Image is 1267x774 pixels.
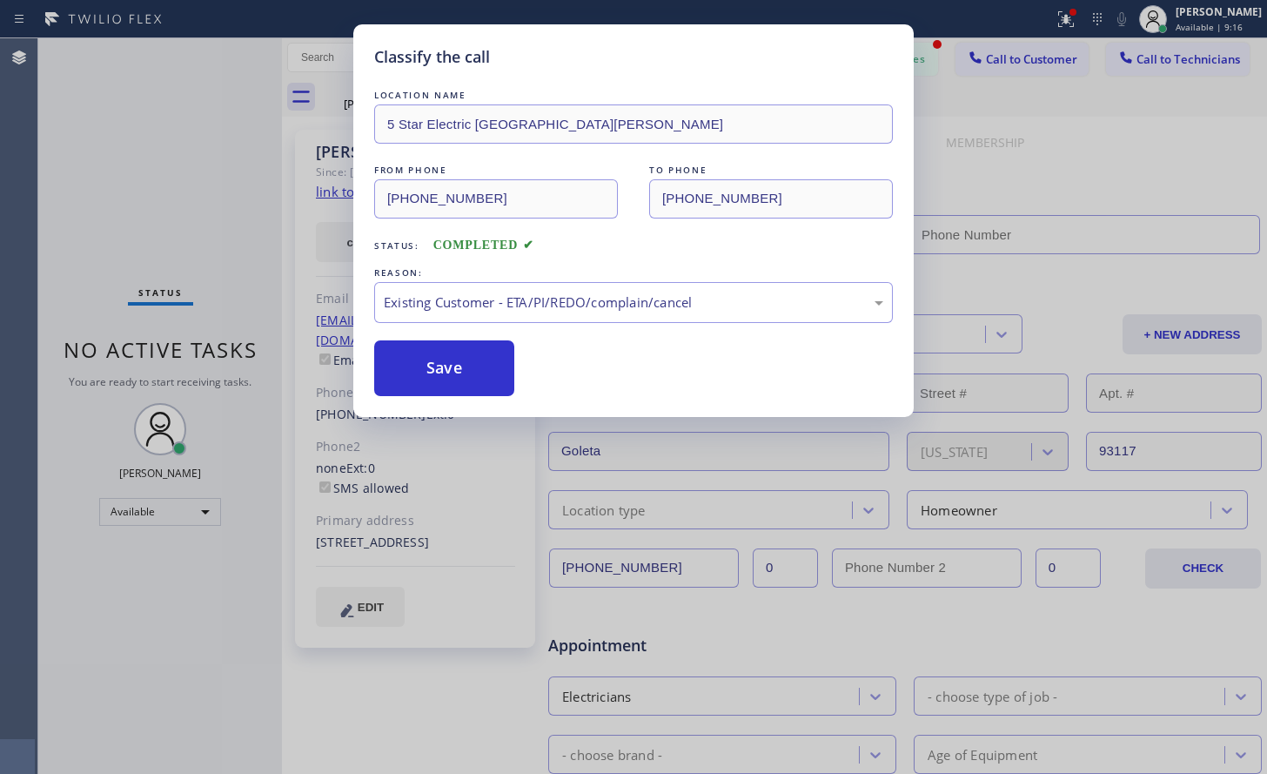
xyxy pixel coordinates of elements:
span: COMPLETED [433,239,534,252]
input: From phone [374,179,618,219]
div: REASON: [374,264,893,282]
span: Status: [374,239,419,252]
div: FROM PHONE [374,161,618,179]
button: Save [374,340,514,396]
div: TO PHONE [649,161,893,179]
input: To phone [649,179,893,219]
h5: Classify the call [374,45,490,69]
div: LOCATION NAME [374,86,893,104]
div: Existing Customer - ETA/PI/REDO/complain/cancel [384,293,883,313]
